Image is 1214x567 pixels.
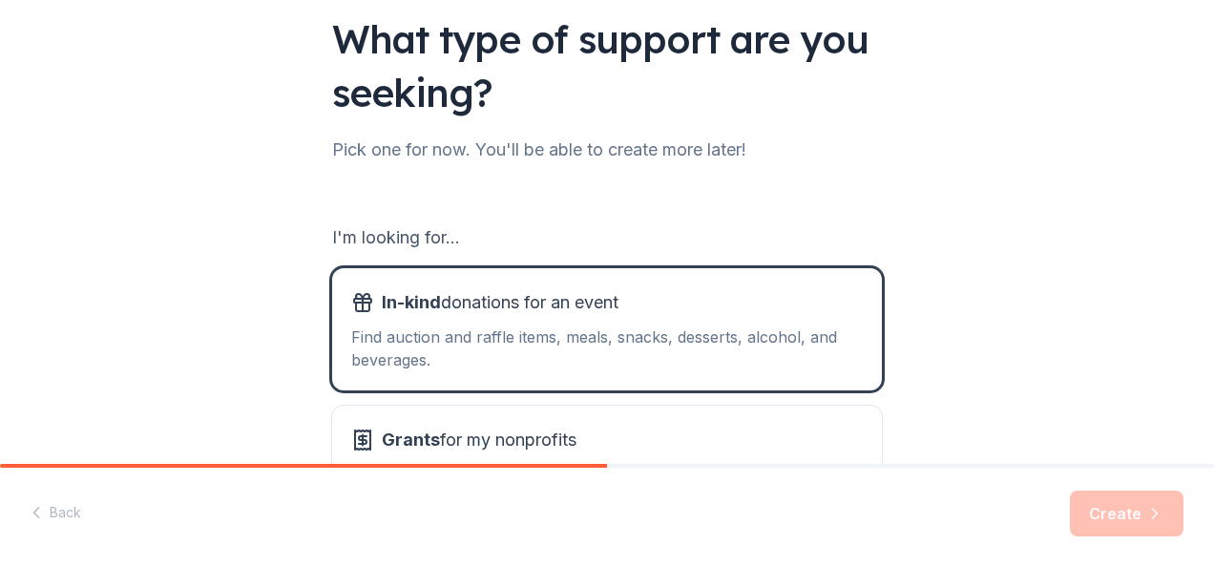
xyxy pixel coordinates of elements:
[332,222,882,253] div: I'm looking for...
[382,425,576,455] span: for my nonprofits
[382,292,441,312] span: In-kind
[351,325,863,371] div: Find auction and raffle items, meals, snacks, desserts, alcohol, and beverages.
[332,12,882,119] div: What type of support are you seeking?
[332,268,882,390] button: In-kinddonations for an eventFind auction and raffle items, meals, snacks, desserts, alcohol, and...
[332,135,882,165] div: Pick one for now. You'll be able to create more later!
[382,430,440,450] span: Grants
[382,287,618,318] span: donations for an event
[351,463,863,509] div: Find grants for projects & programming, general operations, capital, scholarship, research, and m...
[332,406,882,528] button: Grantsfor my nonprofitsFind grants for projects & programming, general operations, capital, schol...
